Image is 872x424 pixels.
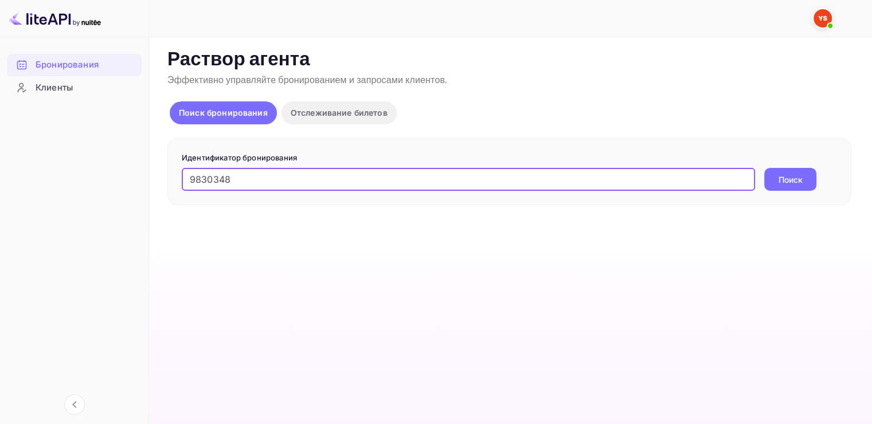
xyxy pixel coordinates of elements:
img: Служба Поддержки Яндекса [814,9,832,28]
ya-tr-span: Клиенты [36,81,73,95]
ya-tr-span: Поиск бронирования [179,108,268,117]
ya-tr-span: Идентификатор бронирования [182,153,297,162]
input: Введите идентификатор бронирования (например, 63782194) [182,168,755,191]
a: Бронирования [7,54,142,75]
button: Поиск [764,168,816,191]
div: Клиенты [7,77,142,99]
ya-tr-span: Бронирования [36,58,99,72]
div: Бронирования [7,54,142,76]
ya-tr-span: Поиск [779,174,803,186]
ya-tr-span: Отслеживание билетов [291,108,388,117]
button: Свернуть навигацию [64,394,85,415]
ya-tr-span: Раствор агента [167,48,310,72]
img: Логотип LiteAPI [9,9,101,28]
ya-tr-span: Эффективно управляйте бронированием и запросами клиентов. [167,74,447,87]
a: Клиенты [7,77,142,98]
